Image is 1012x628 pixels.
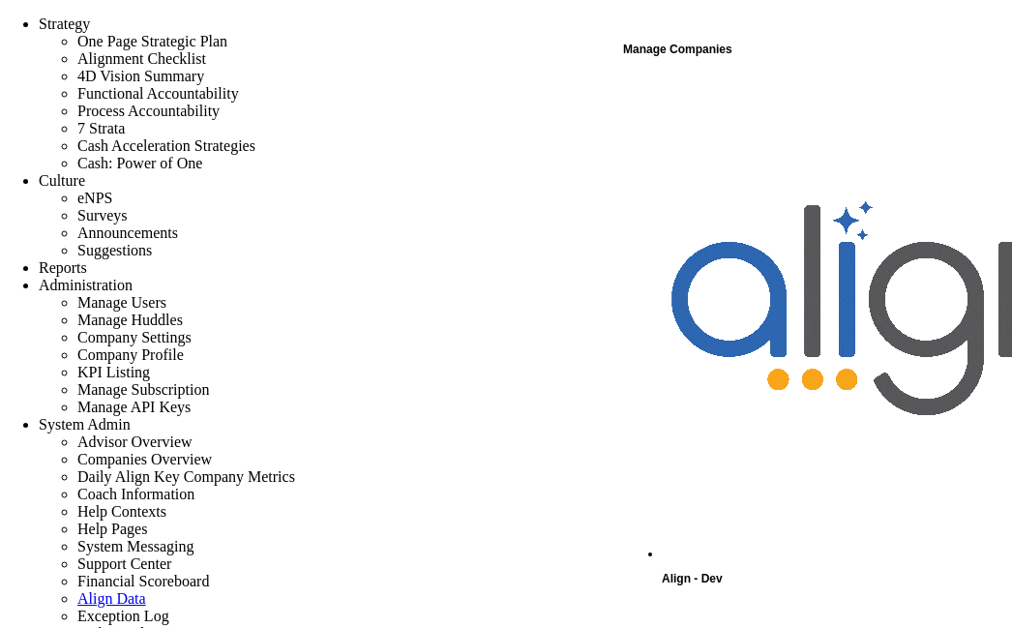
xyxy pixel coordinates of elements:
[77,68,204,84] span: 4D Vision Summary
[77,608,169,624] span: Exception Log
[77,207,128,224] span: Surveys
[77,346,184,363] span: Company Profile
[77,190,1012,207] li: Employee Net Promoter Score: A Measure of Employee Engagement
[77,381,209,398] span: Manage Subscription
[77,538,193,554] span: System Messaging
[77,224,178,241] span: Announcements
[39,277,133,293] span: Administration
[39,416,131,433] span: System Admin
[77,521,147,537] span: Help Pages
[77,103,220,119] span: Process Accountability
[77,486,194,502] span: Coach Information
[77,190,112,206] span: eNPS
[39,259,87,276] span: Reports
[77,555,171,572] span: Support Center
[77,312,183,328] span: Manage Huddles
[77,503,166,520] span: Help Contexts
[39,15,90,32] span: Strategy
[77,85,239,102] span: Functional Accountability
[77,120,125,136] span: 7 Strata
[77,329,192,345] span: Company Settings
[77,137,255,154] span: Cash Acceleration Strategies
[77,573,209,589] span: Financial Scoreboard
[77,155,202,171] span: Cash: Power of One
[39,172,85,189] span: Culture
[77,399,191,415] span: Manage API Keys
[77,434,193,450] span: Advisor Overview
[77,242,152,258] span: Suggestions
[77,468,295,485] span: Daily Align Key Company Metrics
[77,294,166,311] span: Manage Users
[77,590,146,607] a: Align Data
[77,50,206,67] span: Alignment Checklist
[77,451,212,467] span: Companies Overview
[623,37,1010,62] div: Manage Companies
[77,33,227,49] span: One Page Strategic Plan
[662,572,723,585] span: Align - Dev
[77,364,150,380] span: KPI Listing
